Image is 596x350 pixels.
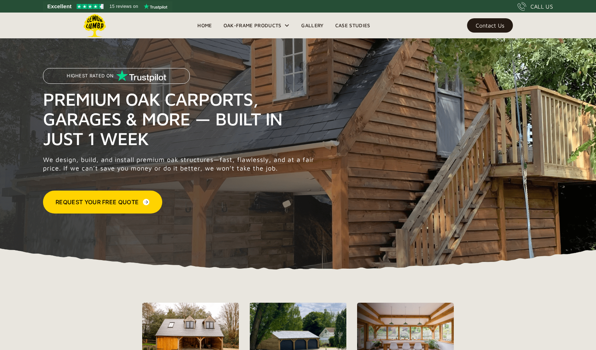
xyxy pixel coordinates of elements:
[476,23,504,28] div: Contact Us
[518,2,553,11] a: CALL US
[67,73,114,78] p: Highest Rated on
[43,68,190,89] a: Highest Rated on
[295,20,329,31] a: Gallery
[110,2,138,11] span: 15 reviews on
[192,20,217,31] a: Home
[56,198,139,206] div: Request Your Free Quote
[144,4,167,9] img: Trustpilot logo
[77,4,104,9] img: Trustpilot 4.5 stars
[223,21,282,30] div: Oak-Frame Products
[47,2,72,11] span: Excellent
[43,155,318,173] p: We design, build, and install premium oak structures—fast, flawlessly, and at a fair price. If we...
[330,20,376,31] a: Case Studies
[43,191,162,214] a: Request Your Free Quote
[467,18,513,33] a: Contact Us
[218,13,296,38] div: Oak-Frame Products
[43,89,318,148] h1: Premium Oak Carports, Garages & More — Built in Just 1 Week
[530,2,553,11] div: CALL US
[43,1,172,11] a: See Lemon Lumba reviews on Trustpilot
